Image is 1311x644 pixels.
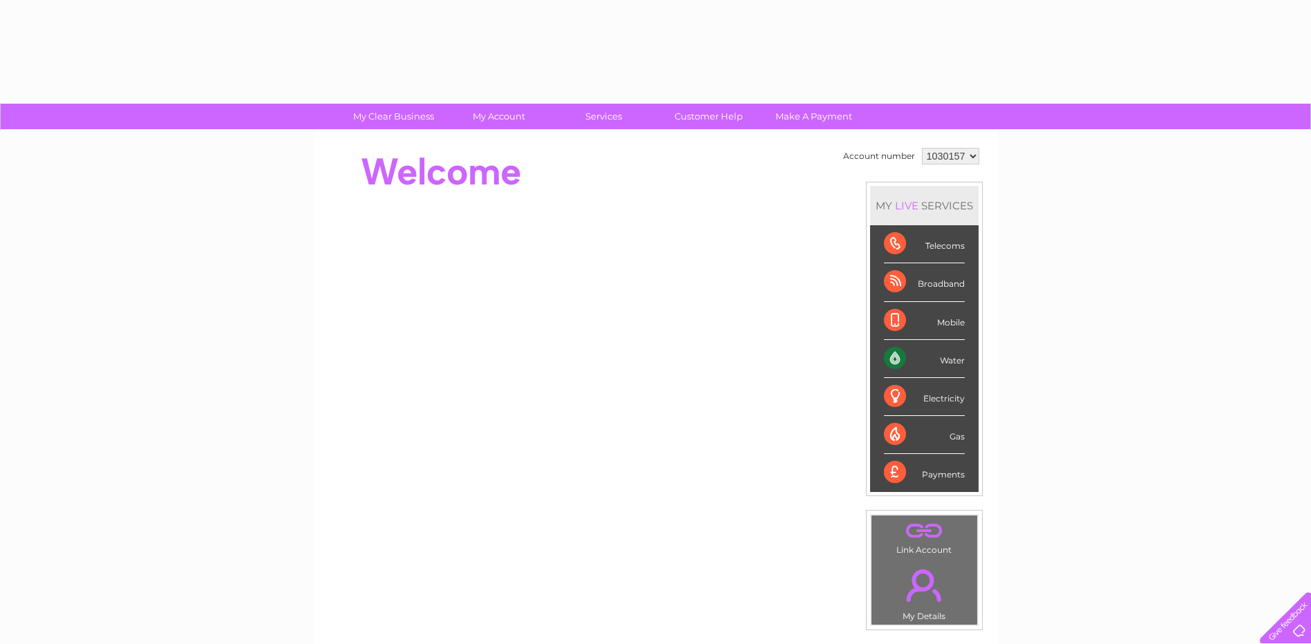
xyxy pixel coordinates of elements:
[875,561,974,609] a: .
[757,104,871,129] a: Make A Payment
[884,225,965,263] div: Telecoms
[884,263,965,301] div: Broadband
[871,515,978,558] td: Link Account
[871,558,978,625] td: My Details
[884,340,965,378] div: Water
[652,104,766,129] a: Customer Help
[884,454,965,491] div: Payments
[840,144,918,168] td: Account number
[870,186,979,225] div: MY SERVICES
[547,104,661,129] a: Services
[337,104,451,129] a: My Clear Business
[892,199,921,212] div: LIVE
[884,302,965,340] div: Mobile
[884,378,965,416] div: Electricity
[442,104,556,129] a: My Account
[884,416,965,454] div: Gas
[875,519,974,543] a: .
